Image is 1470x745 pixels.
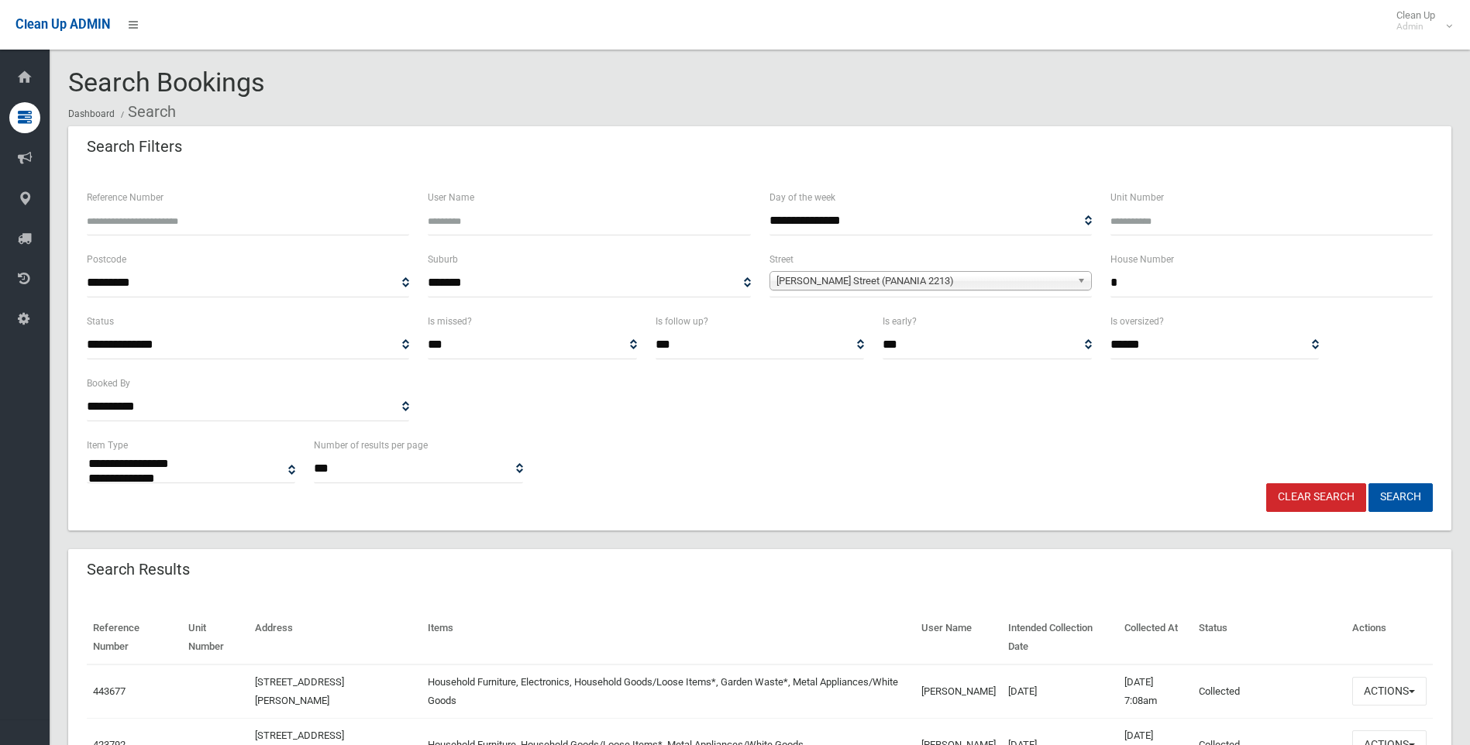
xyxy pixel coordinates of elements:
label: User Name [428,189,474,206]
label: Status [87,313,114,330]
th: Status [1193,611,1346,664]
td: [DATE] 7:08am [1118,664,1193,719]
button: Actions [1352,677,1427,706]
label: Street [769,251,794,268]
label: Is follow up? [656,313,708,330]
span: Clean Up ADMIN [15,17,110,32]
a: [STREET_ADDRESS][PERSON_NAME] [255,676,344,706]
label: Booked By [87,375,130,392]
small: Admin [1396,21,1435,33]
header: Search Results [68,554,208,585]
th: Unit Number [182,611,250,664]
a: Clear Search [1266,483,1366,512]
th: Address [249,611,421,664]
th: User Name [915,611,1002,664]
li: Search [117,98,176,126]
th: Collected At [1118,611,1193,664]
label: Postcode [87,251,126,268]
label: Is oversized? [1110,313,1164,330]
label: Is early? [883,313,917,330]
th: Items [422,611,915,664]
label: Suburb [428,251,458,268]
label: Reference Number [87,189,164,206]
th: Intended Collection Date [1002,611,1118,664]
span: [PERSON_NAME] Street (PANANIA 2213) [776,272,1071,290]
header: Search Filters [68,132,201,162]
th: Reference Number [87,611,182,664]
a: 443677 [93,685,126,697]
span: Clean Up [1389,9,1451,33]
th: Actions [1346,611,1433,664]
label: Item Type [87,437,128,454]
td: [PERSON_NAME] [915,664,1002,719]
a: Dashboard [68,108,115,119]
label: Is missed? [428,313,472,330]
label: Unit Number [1110,189,1164,206]
td: [DATE] [1002,664,1118,719]
td: Household Furniture, Electronics, Household Goods/Loose Items*, Garden Waste*, Metal Appliances/W... [422,664,915,719]
span: Search Bookings [68,67,265,98]
button: Search [1368,483,1433,512]
label: House Number [1110,251,1174,268]
label: Day of the week [769,189,835,206]
td: Collected [1193,664,1346,719]
label: Number of results per page [314,437,428,454]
